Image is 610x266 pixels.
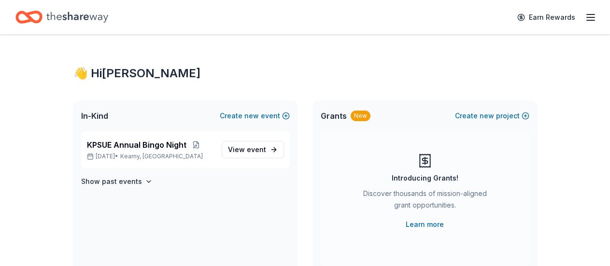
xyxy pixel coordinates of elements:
[511,9,581,26] a: Earn Rewards
[247,145,266,154] span: event
[392,172,458,184] div: Introducing Grants!
[351,111,370,121] div: New
[81,176,153,187] button: Show past events
[15,6,108,28] a: Home
[222,141,284,158] a: View event
[73,66,537,81] div: 👋 Hi [PERSON_NAME]
[455,110,529,122] button: Createnewproject
[321,110,347,122] span: Grants
[81,176,142,187] h4: Show past events
[359,188,491,215] div: Discover thousands of mission-aligned grant opportunities.
[120,153,203,160] span: Kearny, [GEOGRAPHIC_DATA]
[220,110,290,122] button: Createnewevent
[87,153,214,160] p: [DATE] •
[480,110,494,122] span: new
[81,110,108,122] span: In-Kind
[244,110,259,122] span: new
[228,144,266,155] span: View
[87,139,186,151] span: KPSUE Annual Bingo Night
[406,219,444,230] a: Learn more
